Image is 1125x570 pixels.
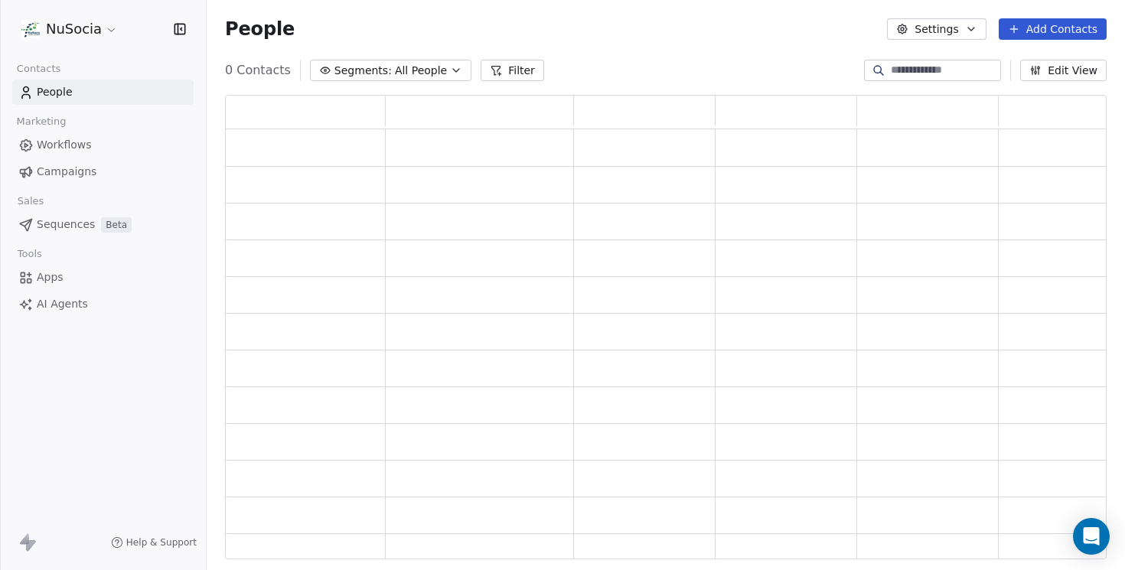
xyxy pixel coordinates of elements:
[395,63,447,79] span: All People
[12,265,194,290] a: Apps
[12,212,194,237] a: SequencesBeta
[111,536,197,549] a: Help & Support
[887,18,986,40] button: Settings
[37,296,88,312] span: AI Agents
[126,536,197,549] span: Help & Support
[12,292,194,317] a: AI Agents
[11,243,48,265] span: Tools
[18,16,121,42] button: NuSocia
[12,80,194,105] a: People
[37,269,64,285] span: Apps
[1073,518,1110,555] div: Open Intercom Messenger
[11,190,51,213] span: Sales
[21,20,40,38] img: LOGO_1_WB.png
[1020,60,1107,81] button: Edit View
[12,159,194,184] a: Campaigns
[481,60,544,81] button: Filter
[37,84,73,100] span: People
[37,137,92,153] span: Workflows
[334,63,392,79] span: Segments:
[101,217,132,233] span: Beta
[37,217,95,233] span: Sequences
[10,57,67,80] span: Contacts
[46,19,102,39] span: NuSocia
[12,132,194,158] a: Workflows
[999,18,1107,40] button: Add Contacts
[225,18,295,41] span: People
[37,164,96,180] span: Campaigns
[10,110,73,133] span: Marketing
[225,61,291,80] span: 0 Contacts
